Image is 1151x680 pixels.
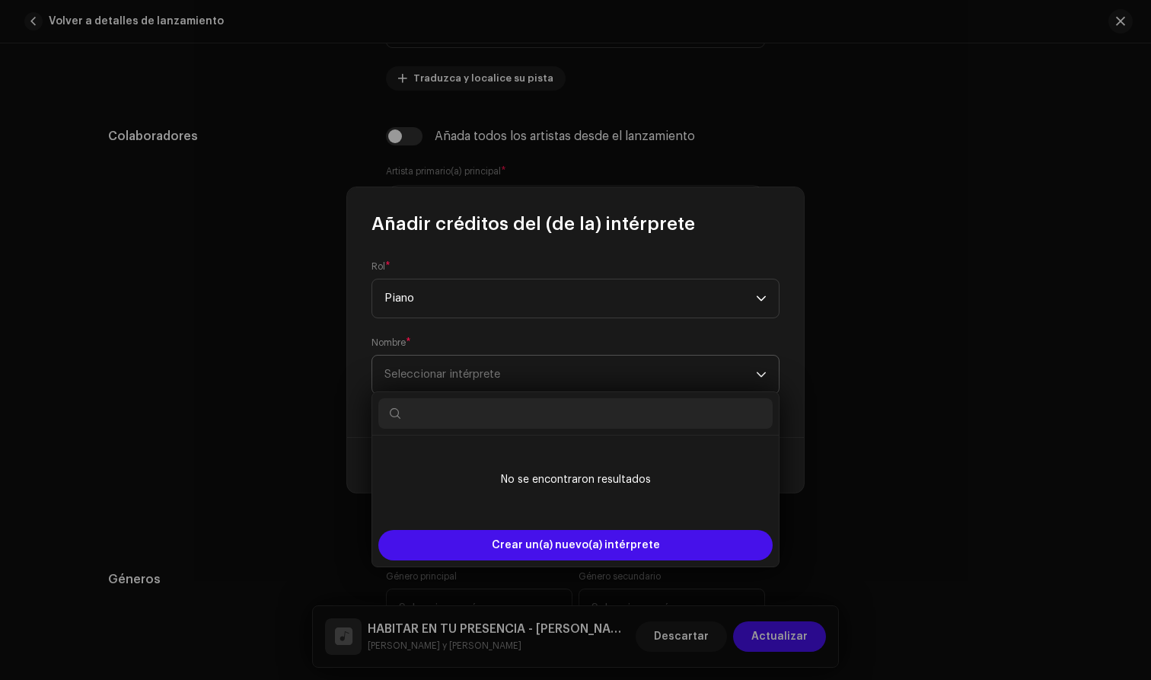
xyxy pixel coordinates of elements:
span: Piano [384,279,756,318]
span: Seleccionar intérprete [384,356,756,394]
div: dropdown trigger [756,356,767,394]
ul: Option List [372,436,779,524]
label: Rol [371,260,391,273]
li: No se encontraron resultados [378,442,773,518]
label: Nombre [371,337,411,349]
span: Añadir créditos del (de la) intérprete [371,212,695,236]
span: Crear un(a) nuevo(a) intérprete [492,530,660,560]
div: dropdown trigger [756,279,767,318]
span: Seleccionar intérprete [384,369,500,380]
